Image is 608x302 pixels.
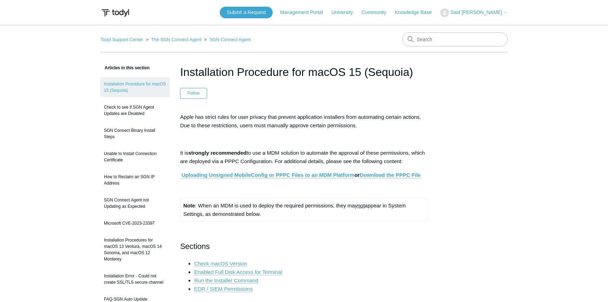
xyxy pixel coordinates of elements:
a: How to Reclaim an SGN IP Address [100,170,170,190]
a: EDR / SIEM Permissions [194,286,253,292]
button: Said [PERSON_NAME] [440,8,508,17]
a: Installation Procedure for macOS 15 (Sequoia) [100,77,170,97]
li: Todyl Support Center [100,37,145,42]
a: Installation Procedures for macOS 13 Ventura, macOS 14 Sonoma, and macOS 12 Monterey [100,233,170,266]
strong: Note [183,203,195,208]
a: Installation Error - Could not create SSL/TLS secure channel [100,269,170,289]
p: Apple has strict rules for user privacy that prevent application installers from automating certa... [180,113,428,130]
a: University [331,9,360,16]
a: Download the PPPC File [360,172,421,178]
li: The SGN Connect Agent [145,37,203,42]
td: : When an MDM is used to deploy the required permissions, they may appear in System Settings, as ... [180,198,428,221]
li: SGN Connect Agent [203,37,250,42]
span: Said [PERSON_NAME] [450,9,502,15]
span: Articles in this section [100,65,150,70]
a: Todyl Support Center [100,37,143,42]
input: Search [402,32,508,46]
a: Knowledge Base [395,9,439,16]
a: Management Portal [280,9,330,16]
a: SGN Connect Agent not Updating as Expected [100,193,170,213]
img: Todyl Support Center Help Center home page [100,6,130,19]
button: Follow Article [180,88,207,98]
a: Check to see if SGN Agent Updates are Disabled [100,101,170,120]
h2: Sections [180,240,428,252]
span: not [357,203,365,208]
a: Community [362,9,394,16]
a: Submit a Request [220,7,273,18]
p: It is to use a MDM solution to automate the approval of these permissions, which are deployed via... [180,149,428,166]
a: Check macOS Version [194,261,247,267]
a: SGN Connect Binary Install Steps [100,124,170,143]
strong: strongly recommended [189,150,247,156]
a: SGN Connect Agent [210,37,251,42]
a: Microsoft CVE-2023-23397 [100,217,170,230]
a: Uploading Unsigned MobileConfig or PPPC Files to an MDM Platform [181,172,355,178]
a: Enabled Full Disk Access for Terminal [194,269,282,275]
strong: or [181,172,421,178]
a: The SGN Connect Agent [151,37,201,42]
a: Run the Installer Command [194,277,258,284]
a: Unable to Install Connection Certificate [100,147,170,167]
h1: Installation Procedure for macOS 15 (Sequoia) [180,64,428,81]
